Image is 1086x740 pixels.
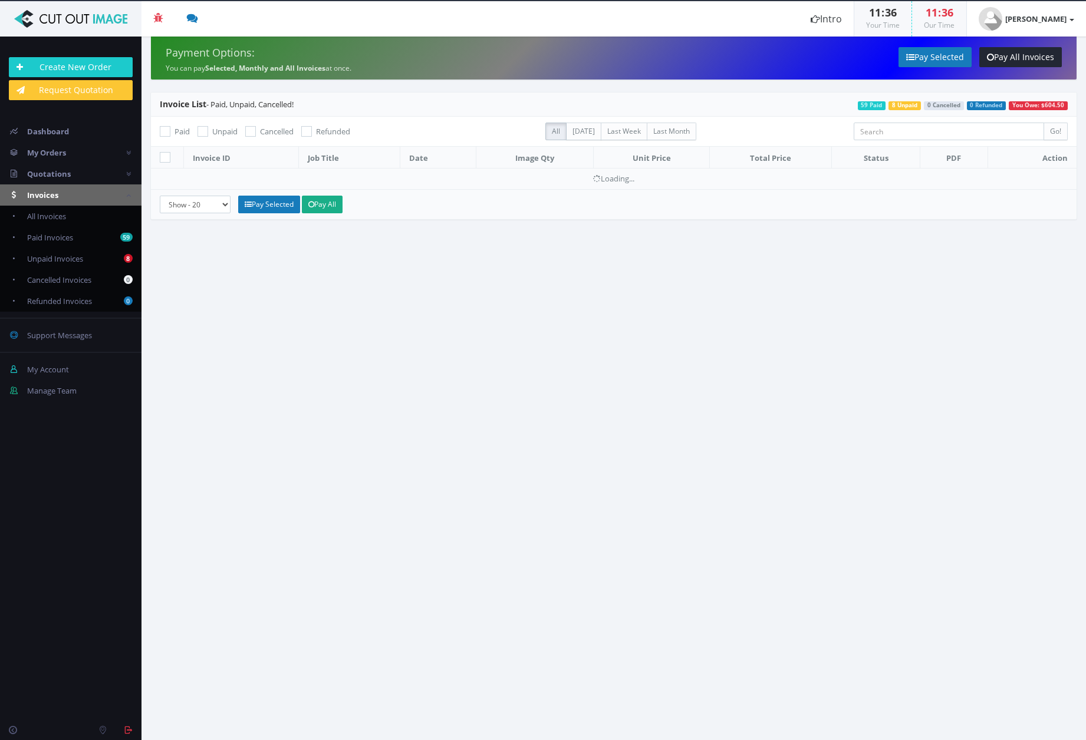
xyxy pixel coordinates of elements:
[988,147,1077,169] th: Action
[27,275,91,285] span: Cancelled Invoices
[888,101,921,110] span: 8 Unpaid
[151,169,1077,189] td: Loading...
[166,47,605,59] h4: Payment Options:
[298,147,400,169] th: Job Title
[967,1,1086,37] a: [PERSON_NAME]
[967,101,1006,110] span: 0 Refunded
[302,196,343,213] a: Pay All
[601,123,647,140] label: Last Week
[799,1,854,37] a: Intro
[205,63,325,73] strong: Selected, Monthly and All Invoices
[27,211,66,222] span: All Invoices
[120,233,133,242] b: 59
[400,147,476,169] th: Date
[924,101,964,110] span: 0 Cancelled
[899,47,972,67] a: Pay Selected
[160,98,206,110] span: Invoice List
[27,330,92,341] span: Support Messages
[166,63,351,73] small: You can pay at once.
[9,57,133,77] a: Create New Order
[937,5,942,19] span: :
[124,275,133,284] b: 0
[9,80,133,100] a: Request Quotation
[866,20,900,30] small: Your Time
[27,190,58,200] span: Invoices
[124,296,133,305] b: 0
[979,7,1002,31] img: timthumb.php
[942,5,953,19] span: 36
[594,147,710,169] th: Unit Price
[858,101,886,110] span: 59 Paid
[175,126,190,137] span: Paid
[27,296,92,306] span: Refunded Invoices
[1005,14,1067,24] strong: [PERSON_NAME]
[647,123,696,140] label: Last Month
[27,169,71,179] span: Quotations
[1044,123,1068,140] input: Go!
[9,10,133,28] img: Cut Out Image
[27,364,69,375] span: My Account
[885,5,897,19] span: 36
[124,254,133,263] b: 8
[979,47,1062,67] a: Pay All Invoices
[1009,101,1068,110] span: You Owe: $604.50
[854,123,1044,140] input: Search
[27,232,73,243] span: Paid Invoices
[920,147,988,169] th: PDF
[710,147,832,169] th: Total Price
[160,99,294,110] span: - Paid, Unpaid, Cancelled!
[881,5,885,19] span: :
[27,126,69,137] span: Dashboard
[238,196,300,213] a: Pay Selected
[27,147,66,158] span: My Orders
[212,126,238,137] span: Unpaid
[27,385,77,396] span: Manage Team
[869,5,881,19] span: 11
[924,20,955,30] small: Our Time
[545,123,567,140] label: All
[832,147,920,169] th: Status
[260,126,294,137] span: Cancelled
[926,5,937,19] span: 11
[476,147,594,169] th: Image Qty
[316,126,350,137] span: Refunded
[27,253,83,264] span: Unpaid Invoices
[566,123,601,140] label: [DATE]
[184,147,299,169] th: Invoice ID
